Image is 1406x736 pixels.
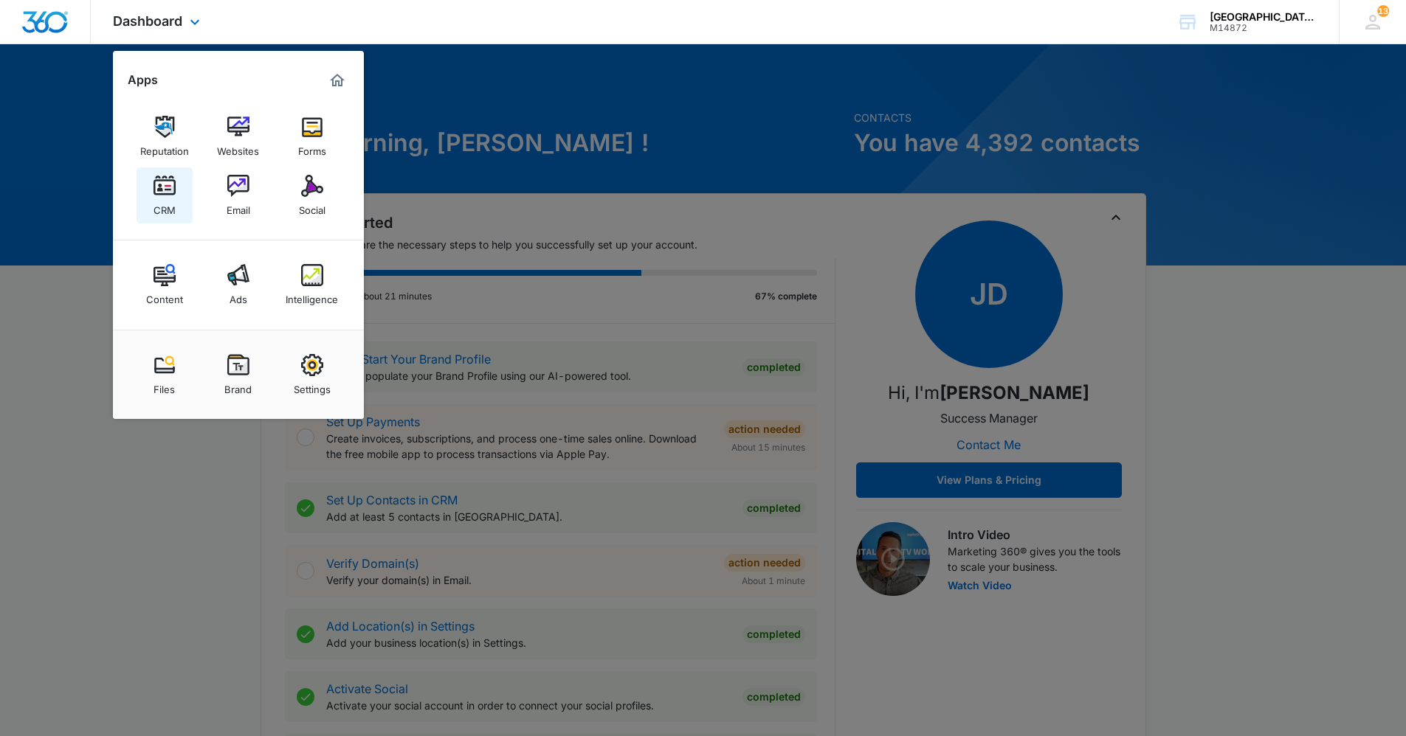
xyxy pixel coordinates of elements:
a: Websites [210,108,266,164]
a: Social [284,167,340,223]
div: CRM [154,197,176,216]
div: account name [1210,11,1317,23]
div: Websites [217,138,259,157]
div: notifications count [1377,5,1389,17]
a: Intelligence [284,257,340,313]
a: Email [210,167,266,223]
div: account id [1210,23,1317,33]
a: Reputation [137,108,193,164]
a: Settings [284,347,340,403]
div: Intelligence [286,286,338,305]
div: Brand [224,376,252,395]
a: Ads [210,257,266,313]
a: Marketing 360® Dashboard [325,69,349,92]
div: Reputation [140,138,189,157]
div: Files [154,376,175,395]
a: Content [137,257,193,313]
div: Forms [298,138,326,157]
h2: Apps [128,73,158,87]
div: Ads [230,286,247,305]
a: Forms [284,108,340,164]
a: Files [137,347,193,403]
a: CRM [137,167,193,223]
div: Social [299,197,325,216]
div: Email [227,197,250,216]
a: Brand [210,347,266,403]
div: Content [146,286,183,305]
span: 13 [1377,5,1389,17]
span: Dashboard [113,13,182,29]
div: Settings [294,376,331,395]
